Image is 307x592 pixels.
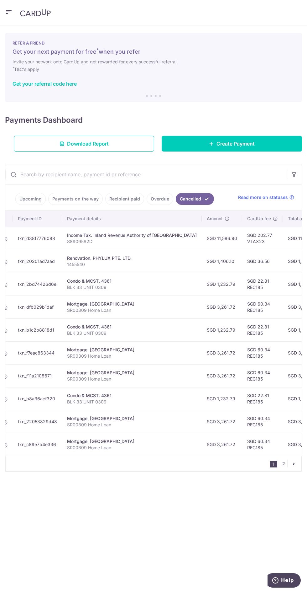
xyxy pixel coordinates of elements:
li: 1 [270,461,277,467]
span: Create Payment [216,140,255,147]
td: SGD 1,232.79 [202,387,242,410]
a: Download Report [14,136,154,152]
a: Cancelled [176,193,214,205]
td: SGD 22.81 REC185 [242,273,283,296]
td: SGD 22.81 REC185 [242,318,283,341]
td: txn_f7eac863344 [13,341,62,364]
td: SGD 1,232.79 [202,273,242,296]
td: SGD 1,406.10 [202,250,242,273]
p: BLK 33 UNIT 0309 [67,284,197,291]
a: Payments on the way [48,193,103,205]
th: Payment details [62,211,202,227]
td: txn_dfb029b1daf [13,296,62,318]
img: CardUp [20,9,51,17]
p: REFER A FRIEND [13,40,294,45]
td: txn_b8a36acf320 [13,387,62,410]
a: Overdue [147,193,173,205]
td: txn_2bd74426d6e [13,273,62,296]
div: Condo & MCST. 4361 [67,278,197,284]
iframe: Opens a widget where you can find more information [268,573,301,589]
td: SGD 60.34 REC185 [242,410,283,433]
p: SR00309 Home Loan [67,422,197,428]
td: SGD 3,261.72 [202,341,242,364]
div: Mortgage. [GEOGRAPHIC_DATA] [67,370,197,376]
span: Amount [207,216,223,222]
a: Read more on statuses [238,194,294,200]
a: Recipient paid [105,193,144,205]
div: Income Tax. Inland Revenue Authority of [GEOGRAPHIC_DATA] [67,232,197,238]
div: Condo & MCST. 4361 [67,392,197,399]
nav: pager [270,456,301,471]
div: Mortgage. [GEOGRAPHIC_DATA] [67,438,197,445]
td: txn_d38f7776088 [13,227,62,250]
h4: Payments Dashboard [5,115,83,126]
td: SGD 3,261.72 [202,364,242,387]
a: 2 [280,460,287,467]
h5: Get your next payment for free when you refer [13,48,294,56]
span: Download Report [67,140,109,147]
p: SR00309 Home Loan [67,307,197,313]
td: SGD 3,261.72 [202,433,242,456]
td: txn_c89e7b4e336 [13,433,62,456]
td: SGD 60.34 REC185 [242,364,283,387]
td: SGD 60.34 REC185 [242,341,283,364]
th: Payment ID [13,211,62,227]
td: SGD 3,261.72 [202,296,242,318]
td: SGD 202.77 VTAX23 [242,227,283,250]
td: txn_f11a2108671 [13,364,62,387]
p: SR00309 Home Loan [67,376,197,382]
td: txn_b1c2b8818d1 [13,318,62,341]
a: Create Payment [162,136,302,152]
span: Read more on statuses [238,194,288,200]
p: BLK 33 UNIT 0309 [67,399,197,405]
td: SGD 11,586.90 [202,227,242,250]
input: Search by recipient name, payment id or reference [5,164,287,184]
p: 1455540 [67,261,197,268]
a: Get your referral code here [13,81,77,87]
div: Mortgage. [GEOGRAPHIC_DATA] [67,301,197,307]
p: BLK 33 UNIT 0309 [67,330,197,336]
h6: Invite your network onto CardUp and get rewarded for every successful referral. T&C's apply [13,58,294,73]
p: SR00309 Home Loan [67,353,197,359]
span: CardUp fee [247,216,271,222]
td: SGD 3,261.72 [202,410,242,433]
td: txn_22053829d48 [13,410,62,433]
div: Renovation. PHYLUX PTE. LTD. [67,255,197,261]
td: txn_20201ad7aad [13,250,62,273]
p: SR00309 Home Loan [67,445,197,451]
div: Mortgage. [GEOGRAPHIC_DATA] [67,415,197,422]
div: Condo & MCST. 4361 [67,324,197,330]
p: S8909582D [67,238,197,245]
a: Upcoming [15,193,46,205]
td: SGD 22.81 REC185 [242,387,283,410]
td: SGD 60.34 REC185 [242,433,283,456]
td: SGD 60.34 REC185 [242,296,283,318]
td: SGD 36.56 [242,250,283,273]
td: SGD 1,232.79 [202,318,242,341]
div: Mortgage. [GEOGRAPHIC_DATA] [67,347,197,353]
